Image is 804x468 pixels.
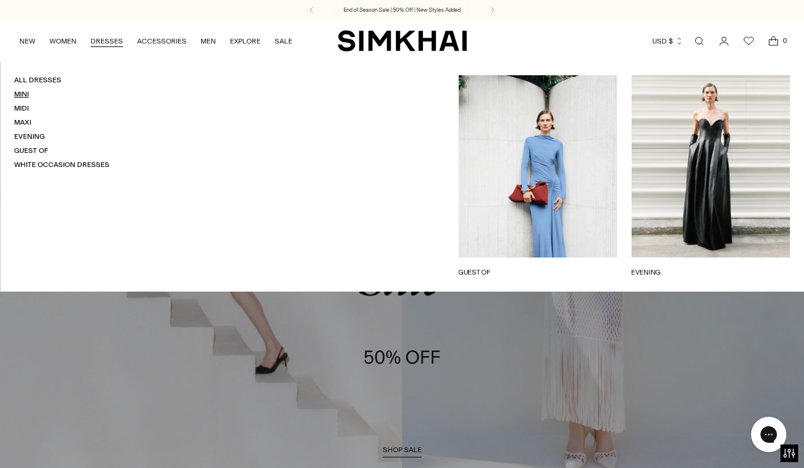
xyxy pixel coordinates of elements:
[137,28,186,54] a: ACCESSORIES
[779,35,790,46] span: 0
[201,28,216,54] a: MEN
[275,28,292,54] a: SALE
[652,28,683,54] button: USD $
[49,28,76,54] a: WOMEN
[762,29,785,53] a: Open cart modal
[712,29,736,53] a: Go to the account page
[91,28,123,54] a: DRESSES
[230,28,261,54] a: EXPLORE
[338,29,467,52] a: SIMKHAI
[688,29,711,53] a: Open search modal
[737,29,760,53] a: Wishlist
[745,413,792,456] iframe: Gorgias live chat messenger
[19,28,35,54] a: NEW
[343,6,461,14] a: End of Season Sale | 50% Off | New Styles Added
